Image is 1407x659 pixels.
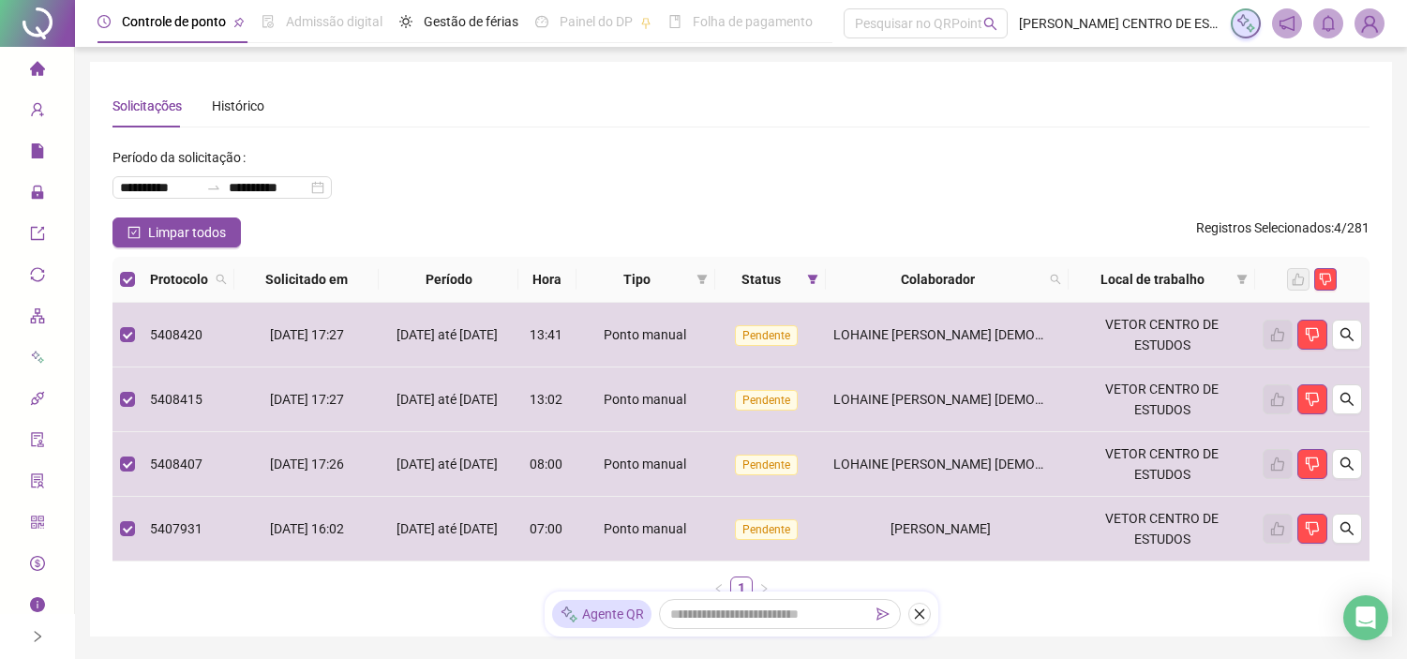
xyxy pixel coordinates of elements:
span: right [31,630,44,643]
span: [DATE] 17:26 [270,457,344,472]
span: filter [696,274,708,285]
a: 1 [731,577,752,598]
span: filter [807,274,818,285]
span: 5408407 [150,457,202,472]
span: book [668,15,681,28]
span: [DATE] até [DATE] [397,327,498,342]
span: audit [30,424,45,461]
td: VETOR CENTRO DE ESTUDOS [1069,497,1255,562]
span: dollar [30,547,45,585]
span: 5408415 [150,392,202,407]
span: 07:00 [530,521,562,536]
td: VETOR CENTRO DE ESTUDOS [1069,303,1255,367]
span: filter [803,265,822,293]
button: right [753,577,775,599]
span: Controle de ponto [122,14,226,29]
span: Tipo [584,269,690,290]
span: Pendente [735,455,798,475]
span: 5408420 [150,327,202,342]
span: : 4 / 281 [1196,217,1370,247]
span: Pendente [735,519,798,540]
span: search [1050,274,1061,285]
span: 08:00 [530,457,562,472]
li: Próxima página [753,577,775,599]
span: right [758,583,770,594]
div: Open Intercom Messenger [1343,595,1388,640]
span: dislike [1319,273,1332,286]
span: Gestão de férias [424,14,518,29]
th: Hora [518,257,576,303]
span: Ponto manual [604,457,686,472]
span: [PERSON_NAME] [891,521,991,536]
span: qrcode [30,506,45,544]
span: search [1340,392,1355,407]
span: Ponto manual [604,327,686,342]
span: swap-right [206,180,221,195]
td: VETOR CENTRO DE ESTUDOS [1069,432,1255,497]
li: Página anterior [708,577,730,599]
span: Painel do DP [560,14,633,29]
span: Ponto manual [604,392,686,407]
span: 13:41 [530,327,562,342]
th: Período [379,257,518,303]
img: 57585 [1355,9,1384,37]
span: user-add [30,94,45,131]
img: sparkle-icon.fc2bf0ac1784a2077858766a79e2daf3.svg [1235,13,1256,34]
div: Histórico [212,96,264,116]
span: export [30,217,45,255]
span: dislike [1305,327,1320,342]
span: [DATE] até [DATE] [397,392,498,407]
span: lock [30,176,45,214]
span: search [216,274,227,285]
span: clock-circle [97,15,111,28]
span: search [212,265,231,293]
span: dislike [1305,392,1320,407]
span: info-circle [30,589,45,626]
span: Admissão digital [286,14,382,29]
button: left [708,577,730,599]
span: [DATE] 16:02 [270,521,344,536]
li: 1 [730,577,753,599]
td: VETOR CENTRO DE ESTUDOS [1069,367,1255,432]
span: sync [30,259,45,296]
span: Ponto manual [604,521,686,536]
span: left [713,583,725,594]
span: solution [30,465,45,502]
span: search [1340,327,1355,342]
span: 13:02 [530,392,562,407]
span: home [30,52,45,90]
span: close [913,607,926,621]
span: Pendente [735,325,798,346]
span: [PERSON_NAME] CENTRO DE ESTUDOS [1019,13,1220,34]
span: Pendente [735,390,798,411]
span: Protocolo [150,269,208,290]
span: search [1046,265,1065,293]
span: [DATE] até [DATE] [397,521,498,536]
div: Solicitações [112,96,182,116]
span: pushpin [233,17,245,28]
span: LOHAINE [PERSON_NAME] [DEMOGRAPHIC_DATA] [PERSON_NAME] [833,327,1235,342]
span: file [30,135,45,172]
span: apartment [30,300,45,337]
button: Limpar todos [112,217,241,247]
span: filter [1233,265,1251,293]
div: Agente QR [552,600,651,628]
span: api [30,382,45,420]
span: filter [693,265,711,293]
span: [DATE] 17:27 [270,392,344,407]
span: [DATE] 17:27 [270,327,344,342]
span: Colaborador [833,269,1043,290]
span: filter [1236,274,1248,285]
span: check-square [127,226,141,239]
span: dislike [1305,521,1320,536]
span: LOHAINE [PERSON_NAME] [DEMOGRAPHIC_DATA] [PERSON_NAME] [833,457,1235,472]
img: sparkle-icon.fc2bf0ac1784a2077858766a79e2daf3.svg [560,605,578,624]
th: Solicitado em [234,257,379,303]
span: send [876,607,890,621]
span: 5407931 [150,521,202,536]
span: Folha de pagamento [693,14,813,29]
span: file-done [262,15,275,28]
span: Limpar todos [148,222,226,243]
span: bell [1320,15,1337,32]
span: Registros Selecionados [1196,220,1331,235]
